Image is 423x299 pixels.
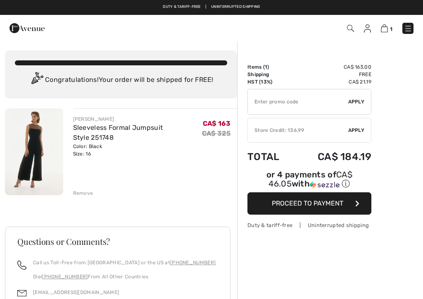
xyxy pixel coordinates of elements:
div: Congratulations! Your order will be shipped for FREE! [15,72,227,89]
img: Congratulation2.svg [29,72,45,89]
img: Search [347,25,354,32]
td: CA$ 184.19 [294,143,371,171]
td: HST (13%) [247,78,294,86]
button: Proceed to Payment [247,192,371,215]
div: or 4 payments ofCA$ 46.05withSezzle Click to learn more about Sezzle [247,171,371,192]
td: CA$ 163.00 [294,63,371,71]
img: 1ère Avenue [10,20,45,36]
td: Shipping [247,71,294,78]
input: Promo code [248,89,348,114]
a: [PHONE_NUMBER] [42,274,88,280]
div: Color: Black Size: 16 [73,143,202,158]
img: My Info [364,24,371,33]
a: [EMAIL_ADDRESS][DOMAIN_NAME] [33,289,119,295]
span: 1 [265,64,267,70]
s: CA$ 325 [202,129,231,137]
img: Sezzle [310,181,340,189]
a: [PHONE_NUMBER] [170,260,216,266]
td: Total [247,143,294,171]
span: 1 [390,26,392,32]
img: call [17,261,26,270]
div: or 4 payments of with [247,171,371,189]
td: Free [294,71,371,78]
a: Sleeveless Formal Jumpsuit Style 251748 [73,124,163,141]
td: Items ( ) [247,63,294,71]
td: CA$ 21.19 [294,78,371,86]
h3: Questions or Comments? [17,237,218,246]
span: Apply [348,98,365,105]
div: Duty & tariff-free | Uninterrupted shipping [247,221,371,229]
img: Sleeveless Formal Jumpsuit Style 251748 [5,108,63,195]
span: CA$ 46.05 [269,170,352,189]
div: Store Credit: 136.99 [248,127,348,134]
div: [PERSON_NAME] [73,115,202,123]
span: CA$ 163 [203,120,231,127]
img: Menu [404,24,412,33]
div: Remove [73,189,93,197]
img: email [17,289,26,298]
span: Proceed to Payment [272,199,343,207]
p: Call us Toll-Free from [GEOGRAPHIC_DATA] or the US at [33,259,216,266]
p: Dial From All Other Countries [33,273,216,280]
img: Shopping Bag [381,24,388,32]
span: Apply [348,127,365,134]
a: 1ère Avenue [10,24,45,31]
a: 1 [381,23,392,33]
